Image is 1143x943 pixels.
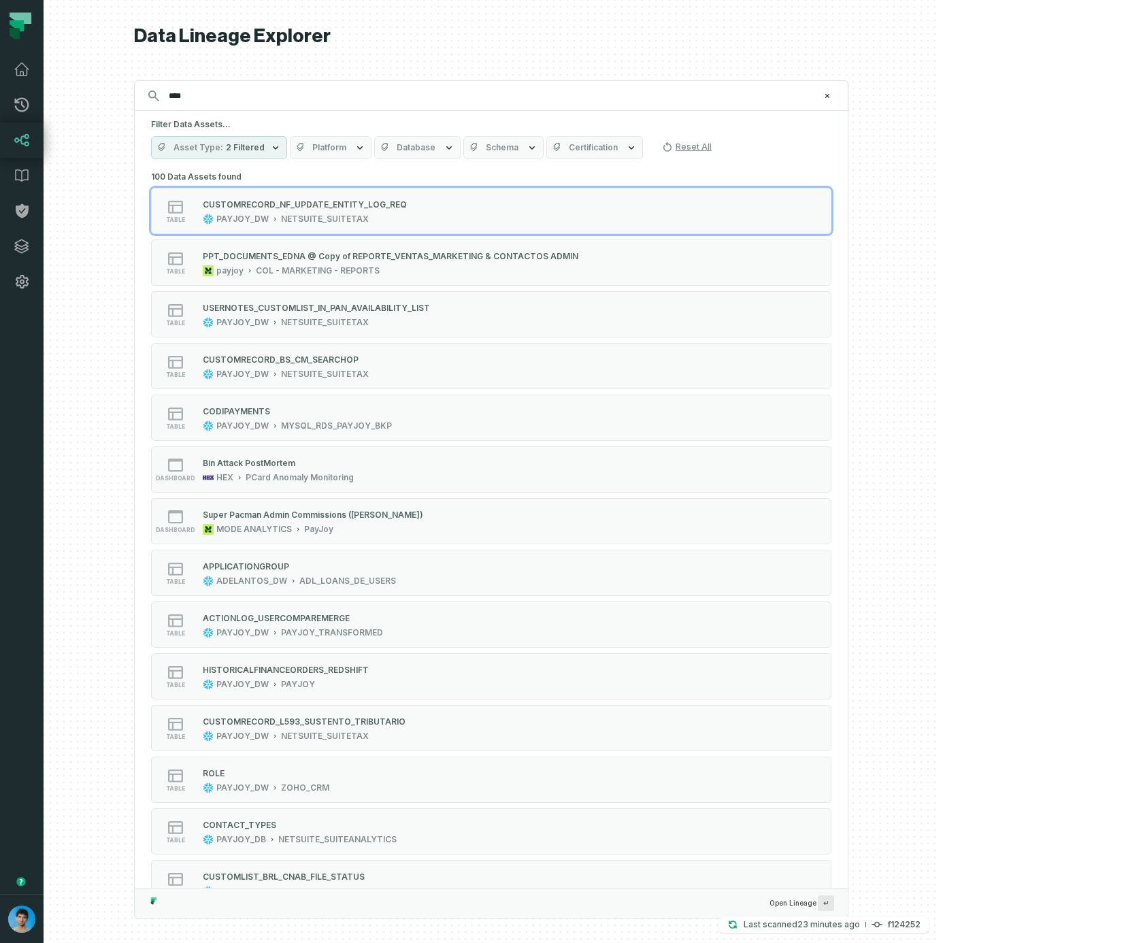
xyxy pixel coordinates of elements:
div: Suggestions [135,167,848,888]
h1: Data Lineage Explorer [134,24,848,48]
div: Tooltip anchor [15,876,27,888]
div: ADELANTOS_DW [216,576,287,586]
div: PAYJOY_TRANSFORMED [281,627,383,638]
h5: Filter Data Assets... [151,119,831,130]
button: tablePAYJOY_DWNETSUITE_SUITETAX [151,705,831,751]
div: MODE ANALYTICS [216,524,292,535]
div: Bin Attack PostMortem [203,458,295,468]
button: Clear search query [821,89,834,103]
div: PAYJOY_DW [216,369,269,380]
span: dashboard [156,527,195,533]
div: APPLICATIONGROUP [203,561,289,572]
div: NETSUITE_SUITEANALYTICS [278,834,397,845]
h4: f124252 [888,921,921,929]
span: table [166,785,185,792]
div: CUSTOMRECORD_NF_UPDATE_ENTITY_LOG_REQ [203,199,407,210]
div: CUSTOMRECORD_BS_CM_SEARCHOP [203,354,359,365]
button: Schema [463,136,544,159]
span: table [166,578,185,585]
span: Press ↵ to add a new Data Asset to the graph [818,895,834,911]
span: table [166,733,185,740]
button: tablePAYJOY_DWNETSUITE_SUITETAX [151,291,831,337]
button: tablePAYJOY_DWPAYJOY_TRANSFORMED [151,601,831,648]
div: PAYJOY [281,679,315,690]
button: tablePAYJOY_DWNETSUITE_SUITETAX [151,343,831,389]
div: NETSUITE_SUITETAX [281,214,369,225]
button: Database [374,136,461,159]
div: PAYJOY_DB [216,834,266,845]
div: ROLE [203,768,225,778]
span: Certification [569,142,618,153]
span: Schema [486,142,518,153]
button: tablePAYJOY_DWZOHO_CRM [151,757,831,803]
button: Last scanned[DATE] 5:43:56 PMf124252 [719,916,929,933]
div: PAYJOY_DW [216,317,269,328]
button: dashboardMODE ANALYTICSPayJoy [151,498,831,544]
button: tablePAYJOY_DBNETSUITE_SUITEANALYTICS [151,808,831,855]
div: NETSUITE_SUITETAX [281,886,369,897]
span: table [166,268,185,275]
div: PayJoy [304,524,333,535]
span: Open Lineage [769,895,834,911]
div: PPT_DOCUMENTS_EDNA @ Copy of REPORTE_VENTAS_MARKETING & CONTACTOS ADMIN [203,251,578,261]
div: CONTACT_TYPES [203,820,276,830]
div: PAYJOY_DW [216,782,269,793]
button: Certification [546,136,643,159]
div: payjoy [216,265,244,276]
button: tablePAYJOY_DWNETSUITE_SUITETAX [151,860,831,906]
div: COL - MARKETING - REPORTS [256,265,380,276]
div: CODIPAYMENTS [203,406,270,416]
button: tablePAYJOY_DWNETSUITE_SUITETAX [151,188,831,234]
button: tablePAYJOY_DWMYSQL_RDS_PAYJOY_BKP [151,395,831,441]
span: Asset Type [173,142,223,153]
span: table [166,371,185,378]
div: PCard Anomaly Monitoring [246,472,354,483]
span: dashboard [156,475,195,482]
div: MYSQL_RDS_PAYJOY_BKP [281,420,392,431]
div: PAYJOY_DW [216,420,269,431]
img: avatar of Omri Ildis [8,906,35,933]
div: PAYJOY_DW [216,627,269,638]
div: PAYJOY_DW [216,731,269,742]
span: Database [397,142,435,153]
div: HISTORICALFINANCEORDERS_REDSHIFT [203,665,369,675]
button: tableADELANTOS_DWADL_LOANS_DE_USERS [151,550,831,596]
button: tablepayjoyCOL - MARKETING - REPORTS [151,239,831,286]
button: tablePAYJOY_DWPAYJOY [151,653,831,699]
relative-time: Oct 15, 2025, 5:43 PM GMT+3 [797,919,860,929]
div: NETSUITE_SUITETAX [281,369,369,380]
div: NETSUITE_SUITETAX [281,317,369,328]
span: table [166,682,185,689]
button: Reset All [657,136,717,158]
div: PAYJOY_DW [216,214,269,225]
div: ZOHO_CRM [281,782,329,793]
div: ADL_LOANS_DE_USERS [299,576,396,586]
span: table [166,320,185,327]
div: ACTIONLOG_USERCOMPAREMERGE [203,613,350,623]
span: table [166,423,185,430]
button: Asset Type2 Filtered [151,136,287,159]
div: Super Pacman Admin Commissions ([PERSON_NAME]) [203,510,423,520]
div: PAYJOY_DW [216,886,269,897]
div: PAYJOY_DW [216,679,269,690]
span: Platform [312,142,346,153]
button: Platform [290,136,371,159]
div: USERNOTES_CUSTOMLIST_IN_PAN_AVAILABILITY_LIST [203,303,430,313]
div: HEX [216,472,233,483]
span: 2 Filtered [226,142,265,153]
span: table [166,216,185,223]
p: Last scanned [744,918,860,931]
div: CUSTOMLIST_BRL_CNAB_FILE_STATUS [203,872,365,882]
span: table [166,837,185,844]
button: dashboardHEXPCard Anomaly Monitoring [151,446,831,493]
div: NETSUITE_SUITETAX [281,731,369,742]
div: CUSTOMRECORD_L593_SUSTENTO_TRIBUTARIO [203,716,405,727]
span: table [166,630,185,637]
